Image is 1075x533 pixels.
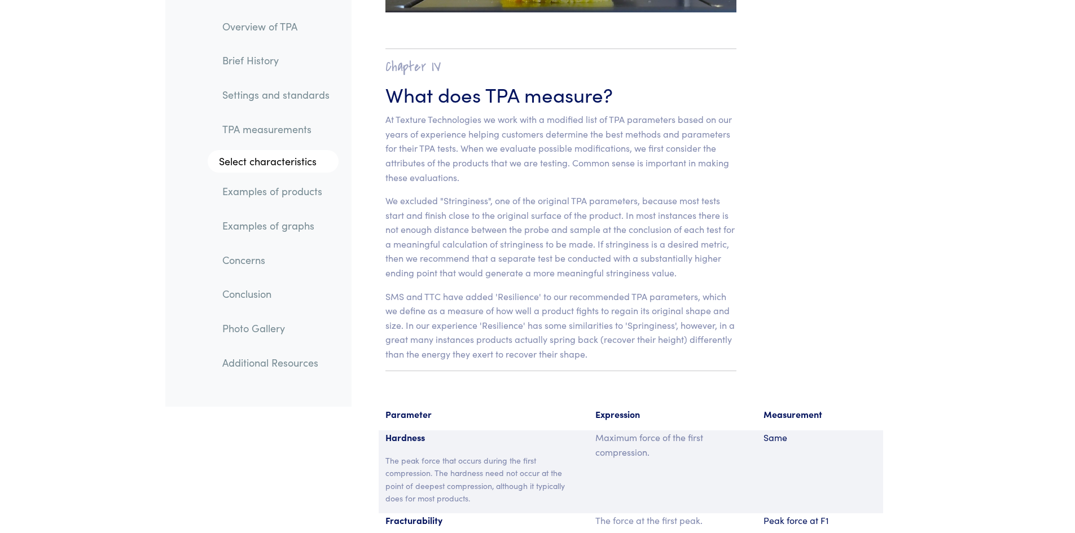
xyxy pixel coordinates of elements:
a: Examples of products [213,179,339,205]
p: Hardness [385,430,582,445]
p: Parameter [385,407,582,422]
a: Examples of graphs [213,213,339,239]
p: The force at the first peak. [595,513,750,528]
p: The peak force that occurs during the first compression. The hardness need not occur at the point... [385,454,582,505]
a: Concerns [213,247,339,273]
a: Overview of TPA [213,14,339,39]
a: Conclusion [213,281,339,307]
a: Select characteristics [208,151,339,173]
p: Measurement [764,407,876,422]
h2: Chapter IV [385,58,737,76]
p: Fracturability [385,513,582,528]
p: Expression [595,407,750,422]
p: Same [764,430,876,445]
a: Photo Gallery [213,315,339,341]
p: We excluded "Stringiness", one of the original TPA parameters, because most tests start and finis... [385,193,737,280]
a: TPA measurements [213,116,339,142]
h3: What does TPA measure? [385,80,737,108]
p: Maximum force of the first compression. [595,430,750,459]
a: Settings and standards [213,82,339,108]
p: Peak force at F1 [764,513,876,528]
p: At Texture Technologies we work with a modified list of TPA parameters based on our years of expe... [385,112,737,184]
p: SMS and TTC have added 'Resilience' to our recommended TPA parameters, which we define as a measu... [385,289,737,362]
a: Additional Resources [213,350,339,376]
a: Brief History [213,48,339,74]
